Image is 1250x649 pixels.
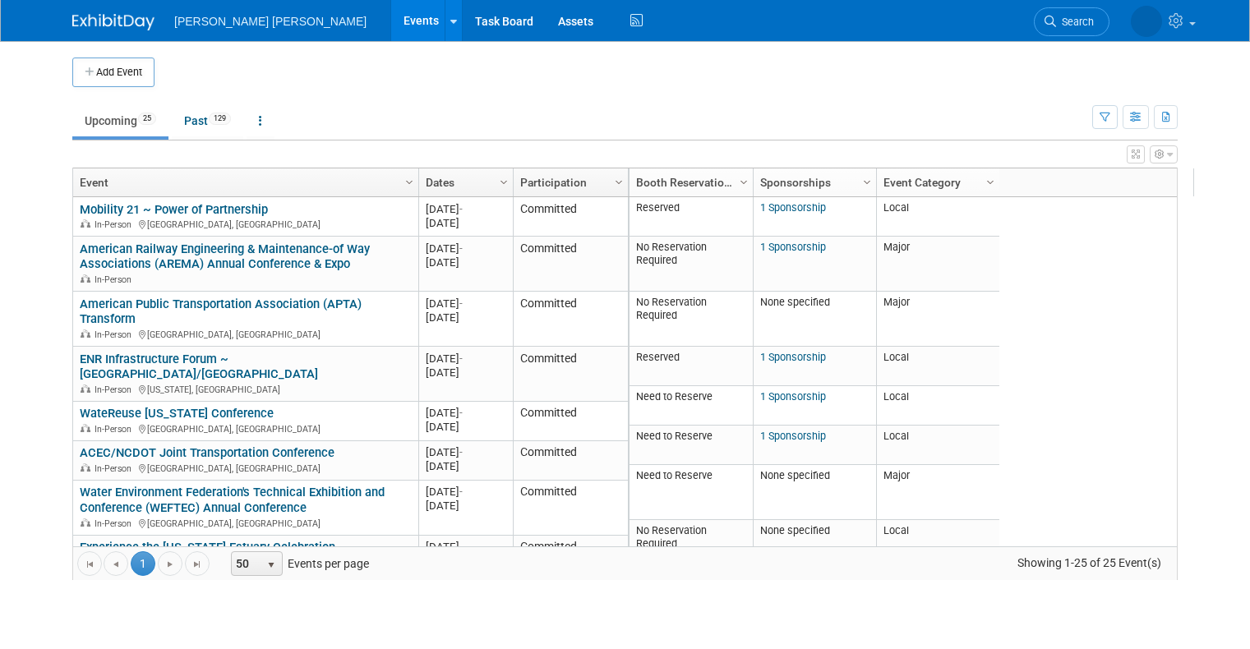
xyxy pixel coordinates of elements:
[459,203,463,215] span: -
[426,297,505,311] div: [DATE]
[636,168,742,196] a: Booth Reservation Status
[191,558,204,571] span: Go to the last page
[95,424,136,435] span: In-Person
[459,407,463,419] span: -
[513,197,628,237] td: Committed
[883,168,989,196] a: Event Category
[72,58,155,87] button: Add Event
[80,445,334,460] a: ACEC/NCDOT Joint Transportation Conference
[80,297,362,327] a: American Public Transportation Association (APTA) Transform
[760,241,826,253] a: 1 Sponsorship
[80,352,318,382] a: ENR Infrastructure Forum ~ [GEOGRAPHIC_DATA]/[GEOGRAPHIC_DATA]
[80,202,268,217] a: Mobility 21 ~ Power of Partnership
[1082,9,1162,27] img: Kelly Graber
[80,242,370,272] a: American Railway Engineering & Maintenance-of Way Associations (AREMA) Annual Conference & Expo
[630,520,753,559] td: No Reservation Required
[426,499,505,513] div: [DATE]
[426,366,505,380] div: [DATE]
[984,176,997,189] span: Column Settings
[496,168,514,193] a: Column Settings
[426,420,505,434] div: [DATE]
[426,168,502,196] a: Dates
[760,296,830,308] span: None specified
[612,176,625,189] span: Column Settings
[80,327,411,341] div: [GEOGRAPHIC_DATA], [GEOGRAPHIC_DATA]
[80,168,408,196] a: Event
[164,558,177,571] span: Go to the next page
[172,105,243,136] a: Past129
[77,551,102,576] a: Go to the first page
[1008,16,1045,28] span: Search
[81,219,90,228] img: In-Person Event
[459,541,463,553] span: -
[426,311,505,324] div: [DATE]
[630,197,753,237] td: Reserved
[426,216,505,230] div: [DATE]
[158,551,182,576] a: Go to the next page
[81,274,90,283] img: In-Person Event
[513,237,628,292] td: Committed
[80,540,335,555] a: Experience the [US_STATE] Estuary Celebration
[81,424,90,432] img: In-Person Event
[513,402,628,441] td: Committed
[209,113,231,125] span: 129
[513,441,628,481] td: Committed
[1003,551,1177,574] span: Showing 1-25 of 25 Event(s)
[630,386,753,426] td: Need to Reserve
[426,485,505,499] div: [DATE]
[210,551,385,576] span: Events per page
[760,201,826,214] a: 1 Sponsorship
[81,463,90,472] img: In-Person Event
[630,347,753,386] td: Reserved
[513,292,628,347] td: Committed
[81,384,90,393] img: In-Person Event
[520,168,617,196] a: Participation
[72,14,155,30] img: ExhibitDay
[459,242,463,255] span: -
[513,481,628,536] td: Committed
[109,558,122,571] span: Go to the previous page
[426,445,505,459] div: [DATE]
[982,168,1000,193] a: Column Settings
[876,197,999,237] td: Local
[459,486,463,498] span: -
[760,351,826,363] a: 1 Sponsorship
[611,168,629,193] a: Column Settings
[876,386,999,426] td: Local
[80,217,411,231] div: [GEOGRAPHIC_DATA], [GEOGRAPHIC_DATA]
[80,382,411,396] div: [US_STATE], [GEOGRAPHIC_DATA]
[876,347,999,386] td: Local
[426,540,505,554] div: [DATE]
[95,329,136,340] span: In-Person
[80,421,411,435] div: [GEOGRAPHIC_DATA], [GEOGRAPHIC_DATA]
[403,176,416,189] span: Column Settings
[876,292,999,347] td: Major
[630,465,753,520] td: Need to Reserve
[72,105,168,136] a: Upcoming25
[265,559,278,572] span: select
[513,536,628,575] td: Committed
[104,551,128,576] a: Go to the previous page
[630,237,753,292] td: No Reservation Required
[81,518,90,527] img: In-Person Event
[985,7,1061,36] a: Search
[83,558,96,571] span: Go to the first page
[876,520,999,559] td: Local
[760,390,826,403] a: 1 Sponsorship
[95,518,136,529] span: In-Person
[95,274,136,285] span: In-Person
[876,237,999,292] td: Major
[760,469,830,481] span: None specified
[459,297,463,310] span: -
[80,516,411,530] div: [GEOGRAPHIC_DATA], [GEOGRAPHIC_DATA]
[426,459,505,473] div: [DATE]
[630,292,753,347] td: No Reservation Required
[80,461,411,475] div: [GEOGRAPHIC_DATA], [GEOGRAPHIC_DATA]
[80,485,385,515] a: Water Environment Federation's Technical Exhibition and Conference (WEFTEC) Annual Conference
[859,168,877,193] a: Column Settings
[95,384,136,395] span: In-Person
[185,551,210,576] a: Go to the last page
[131,551,155,576] span: 1
[736,168,754,193] a: Column Settings
[232,552,260,575] span: 50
